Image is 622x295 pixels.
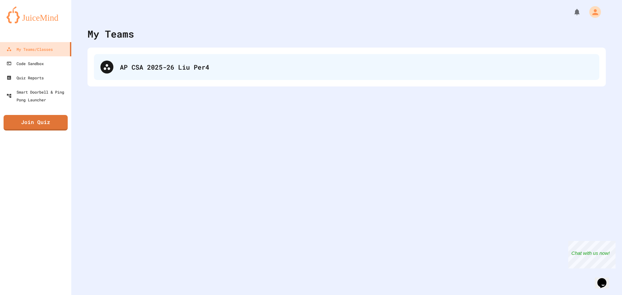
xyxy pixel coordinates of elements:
img: logo-orange.svg [6,6,65,23]
div: My Notifications [561,6,582,17]
div: AP CSA 2025-26 Liu Per4 [94,54,599,80]
div: Smart Doorbell & Ping Pong Launcher [6,88,69,104]
a: Join Quiz [4,115,68,130]
div: Code Sandbox [6,60,44,67]
iframe: chat widget [568,241,616,268]
div: My Account [582,5,603,19]
iframe: chat widget [595,269,616,289]
div: My Teams [87,27,134,41]
div: AP CSA 2025-26 Liu Per4 [120,62,593,72]
div: My Teams/Classes [6,45,53,53]
div: Quiz Reports [6,74,44,82]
